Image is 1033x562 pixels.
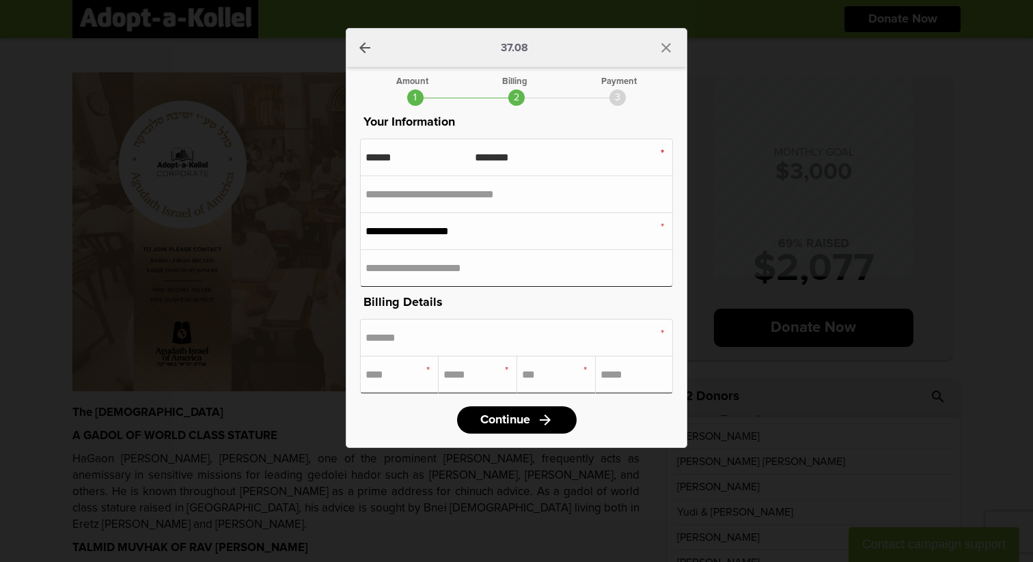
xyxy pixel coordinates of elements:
span: Continue [480,414,530,426]
div: Amount [396,77,428,86]
i: arrow_forward [537,412,553,428]
p: 37.08 [501,42,528,53]
a: Continuearrow_forward [457,406,577,434]
div: Payment [601,77,637,86]
div: 3 [609,89,626,106]
a: arrow_back [357,40,373,56]
p: Billing Details [360,293,673,312]
i: close [658,40,674,56]
div: Billing [502,77,527,86]
div: 2 [508,89,525,106]
div: 1 [407,89,424,106]
p: Your Information [360,113,673,132]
